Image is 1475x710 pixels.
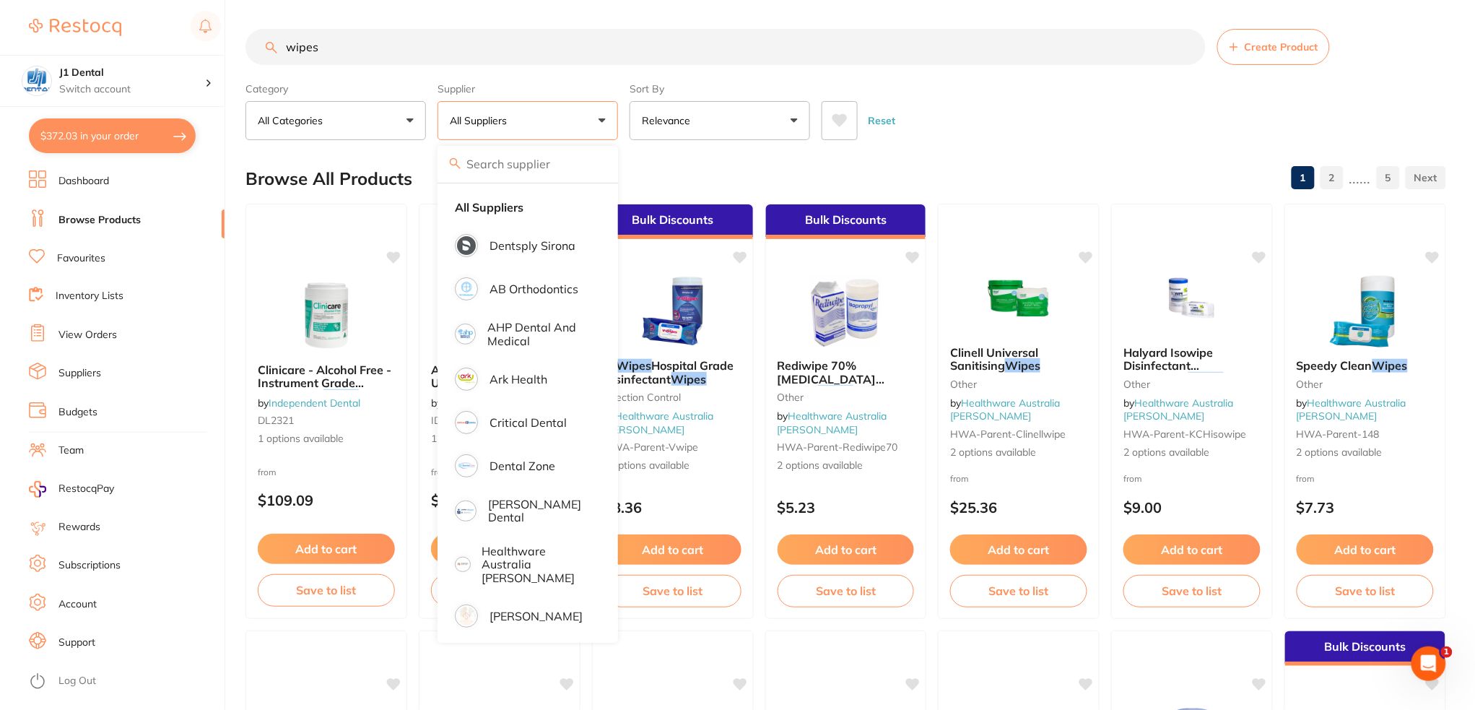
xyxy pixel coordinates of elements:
p: Dentsply Sirona [490,239,575,252]
a: 1 [1292,163,1315,192]
span: by [1297,397,1406,423]
div: Bulk Discounts [766,204,926,239]
span: by [1123,397,1233,423]
p: $7.73 [1297,499,1434,516]
span: HWA-parent-rediwipe70 [778,441,898,454]
button: $372.03 in your order [29,118,196,153]
img: AHP Dental and Medical [457,326,474,342]
a: Healthware Australia [PERSON_NAME] [604,410,714,436]
button: Save to list [258,574,395,606]
p: Ark Health [490,373,547,386]
span: Clinicare - Alcohol Free - Instrument Grade Disinfecting [258,363,391,404]
p: All Suppliers [450,113,513,128]
span: HWA-parent-vwipe [604,441,699,454]
span: HWA-parent-clinellwipe [950,428,1066,441]
button: Add to cart [778,534,915,565]
b: V-Wipes Hospital Grade Disinfectant Wipes [604,359,741,386]
img: Erskine Dental [457,503,474,520]
a: Healthware Australia [PERSON_NAME] [950,397,1060,423]
span: by [778,410,887,436]
p: Healthware Australia [PERSON_NAME] [482,545,593,584]
img: Rediwipe 70% Isopropyl Alcohol Wipes 100/Pack [799,275,892,347]
input: Search supplier [438,146,618,182]
img: V-Wipes Hospital Grade Disinfectant Wipes [626,275,720,347]
div: Bulk Discounts [593,204,753,239]
em: Wipes [323,389,359,404]
a: Budgets [58,405,97,420]
button: Save to list [1297,575,1434,607]
button: Save to list [1123,575,1261,607]
p: $25.36 [950,499,1087,516]
small: other [1297,378,1434,390]
b: Speedy Clean Wipes [1297,359,1434,372]
label: Supplier [438,82,618,95]
button: Save to list [431,574,568,606]
p: $8.36 [604,499,741,516]
div: Bulk Discounts [1285,631,1445,666]
b: Clinicare - Alcohol Free - Instrument Grade Disinfecting Wipes [258,363,395,390]
p: All Categories [258,113,328,128]
button: Add to cart [1123,534,1261,565]
img: Restocq Logo [29,19,121,36]
img: J1 Dental [22,66,51,95]
b: Alcohol Free - Ultra Wipes **NEW**BUY 5 GET 1 FREE** [431,363,568,390]
small: other [950,378,1087,390]
em: Wipes [671,372,707,386]
em: Wipes [818,385,853,399]
h2: Browse All Products [245,169,412,189]
span: 100/Pack [853,385,906,399]
button: Relevance [630,101,810,140]
span: from [1123,473,1142,484]
button: Add to cart [604,534,741,565]
img: Ark Health [457,370,476,389]
img: Dentsply Sirona [457,236,476,255]
a: Favourites [57,251,105,266]
a: 2 [1320,163,1344,192]
p: ...... [1349,170,1371,186]
a: View Orders [58,328,117,342]
a: Healthware Australia [PERSON_NAME] [778,410,887,436]
p: [PERSON_NAME] Dental [488,498,592,524]
small: other [1123,378,1261,390]
strong: All Suppliers [455,201,523,214]
label: Sort By [630,82,810,95]
img: Healthware Australia Ridley [457,559,469,571]
button: Log Out [29,670,220,693]
p: $109.09 [258,492,395,508]
button: Add to cart [431,534,568,564]
span: Clinell Universal Sanitising [950,345,1038,373]
span: DL2321 [258,414,294,427]
span: Speedy Clean [1297,358,1372,373]
span: 1 options available [258,432,395,446]
a: 5 [1377,163,1400,192]
span: by [604,410,714,436]
img: AB Orthodontics [457,280,476,298]
p: $5.23 [778,499,915,516]
span: by [431,397,534,410]
a: Support [58,636,95,650]
a: Browse Products [58,213,141,228]
a: Restocq Logo [29,11,121,44]
span: 2 options available [604,459,741,473]
span: RestocqPay [58,482,114,496]
span: HWA-parent-KCHisowipe [1123,428,1246,441]
a: Account [58,597,97,612]
span: by [258,397,360,410]
span: from [431,467,450,477]
img: Clinicare - Alcohol Free - Instrument Grade Disinfecting Wipes [279,280,373,352]
span: Create Product [1244,41,1318,53]
a: Suppliers [58,366,101,381]
button: Add to cart [950,534,1087,565]
img: Critical Dental [457,413,476,432]
button: Add to cart [258,534,395,564]
a: Team [58,443,84,458]
button: Add to cart [1297,534,1434,565]
button: Save to list [604,575,741,607]
span: Hospital Grade Disinfectant [604,358,734,386]
b: Halyard Isowipe Disinfectant Bactericidal Wipes [1123,346,1261,373]
p: $9.00 [1123,499,1261,516]
span: Halyard Isowipe Disinfectant Bactericidal [1123,345,1213,386]
em: Wipes [1005,358,1040,373]
span: Rediwipe 70% [MEDICAL_DATA] Alcohol [778,358,885,399]
label: Category [245,82,426,95]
